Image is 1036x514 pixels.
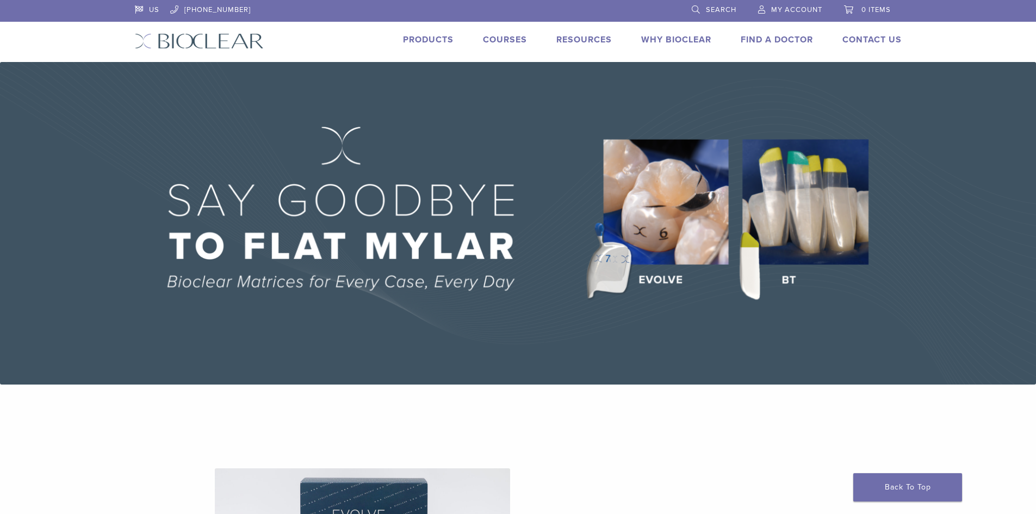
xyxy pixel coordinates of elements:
[556,34,612,45] a: Resources
[483,34,527,45] a: Courses
[403,34,454,45] a: Products
[706,5,736,14] span: Search
[771,5,822,14] span: My Account
[861,5,891,14] span: 0 items
[135,33,264,49] img: Bioclear
[741,34,813,45] a: Find A Doctor
[853,473,962,501] a: Back To Top
[842,34,902,45] a: Contact Us
[641,34,711,45] a: Why Bioclear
